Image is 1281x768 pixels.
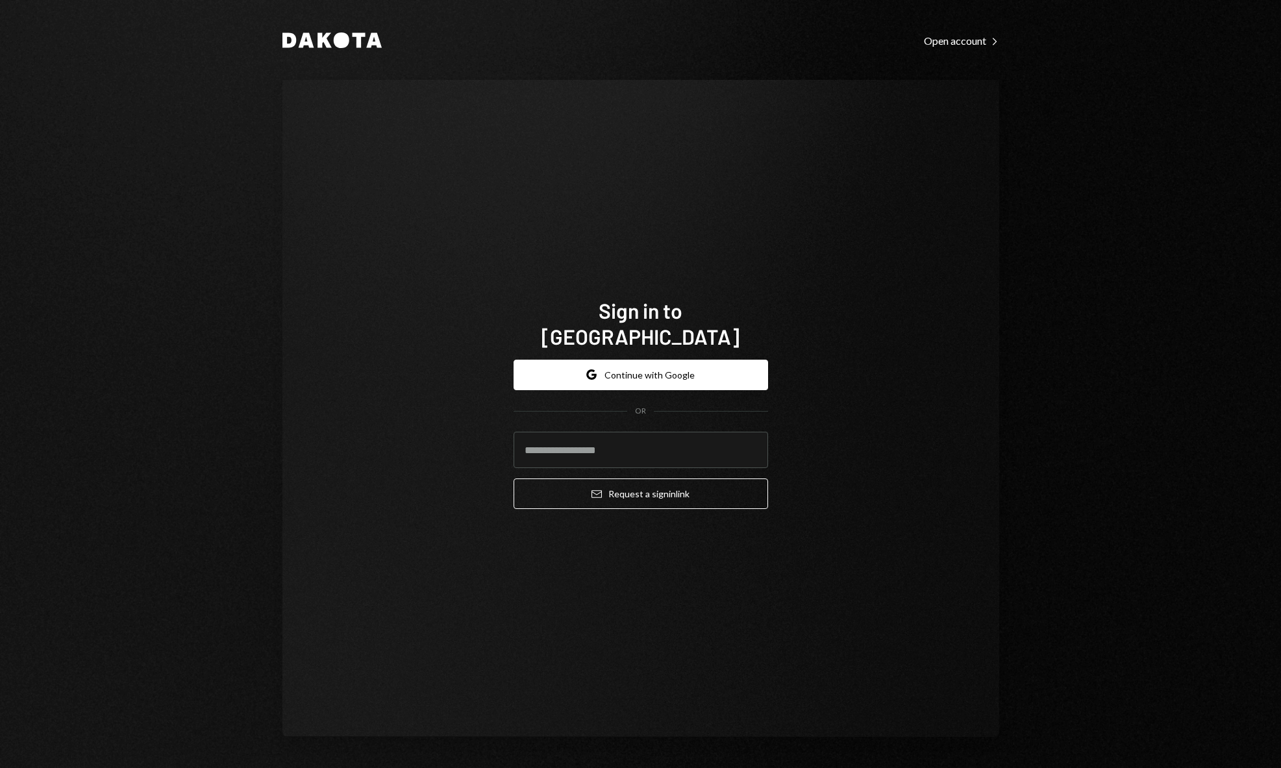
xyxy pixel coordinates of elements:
[924,33,999,47] a: Open account
[924,34,999,47] div: Open account
[635,406,646,417] div: OR
[514,360,768,390] button: Continue with Google
[514,478,768,509] button: Request a signinlink
[514,297,768,349] h1: Sign in to [GEOGRAPHIC_DATA]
